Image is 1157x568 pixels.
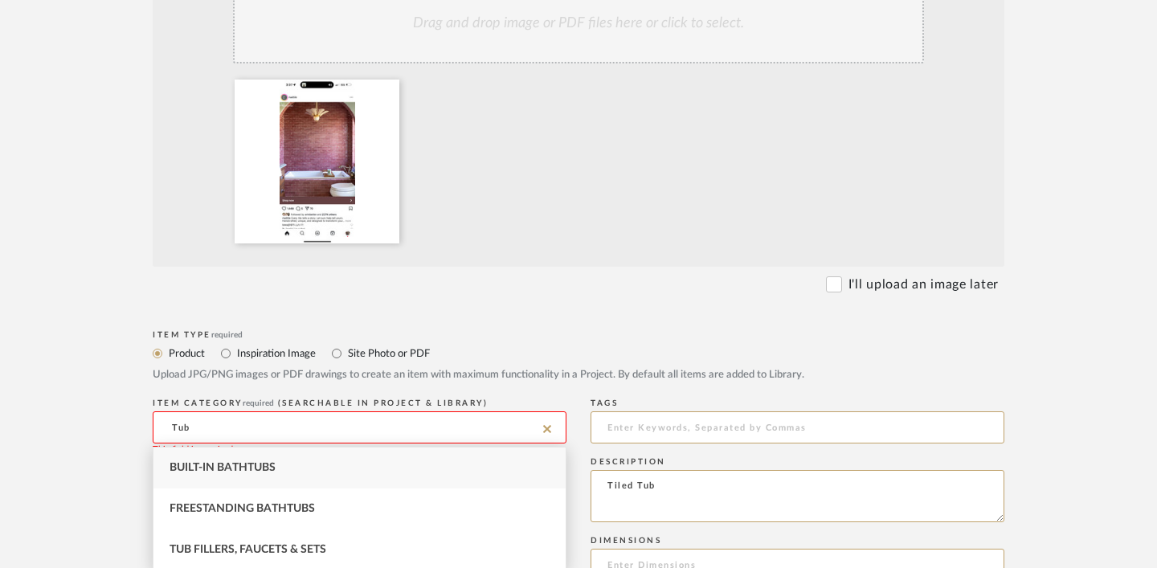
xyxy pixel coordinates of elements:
[170,544,326,555] span: Tub Fillers, Faucets & Sets
[153,343,1004,363] mat-radio-group: Select item type
[153,330,1004,340] div: Item Type
[170,462,276,473] span: Built-in Bathtubs
[243,399,274,407] span: required
[211,331,243,339] span: required
[591,536,1004,546] div: Dimensions
[170,503,315,514] span: Freestanding Bathtubs
[591,457,1004,467] div: Description
[591,398,1004,408] div: Tags
[346,345,430,362] label: Site Photo or PDF
[167,345,205,362] label: Product
[591,411,1004,443] input: Enter Keywords, Separated by Commas
[235,345,316,362] label: Inspiration Image
[153,398,566,408] div: ITEM CATEGORY
[278,399,489,407] span: (Searchable in Project & Library)
[153,411,566,443] input: Type a category to search and select
[153,367,1004,383] div: Upload JPG/PNG images or PDF drawings to create an item with maximum functionality in a Project. ...
[848,275,999,294] label: I'll upload an image later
